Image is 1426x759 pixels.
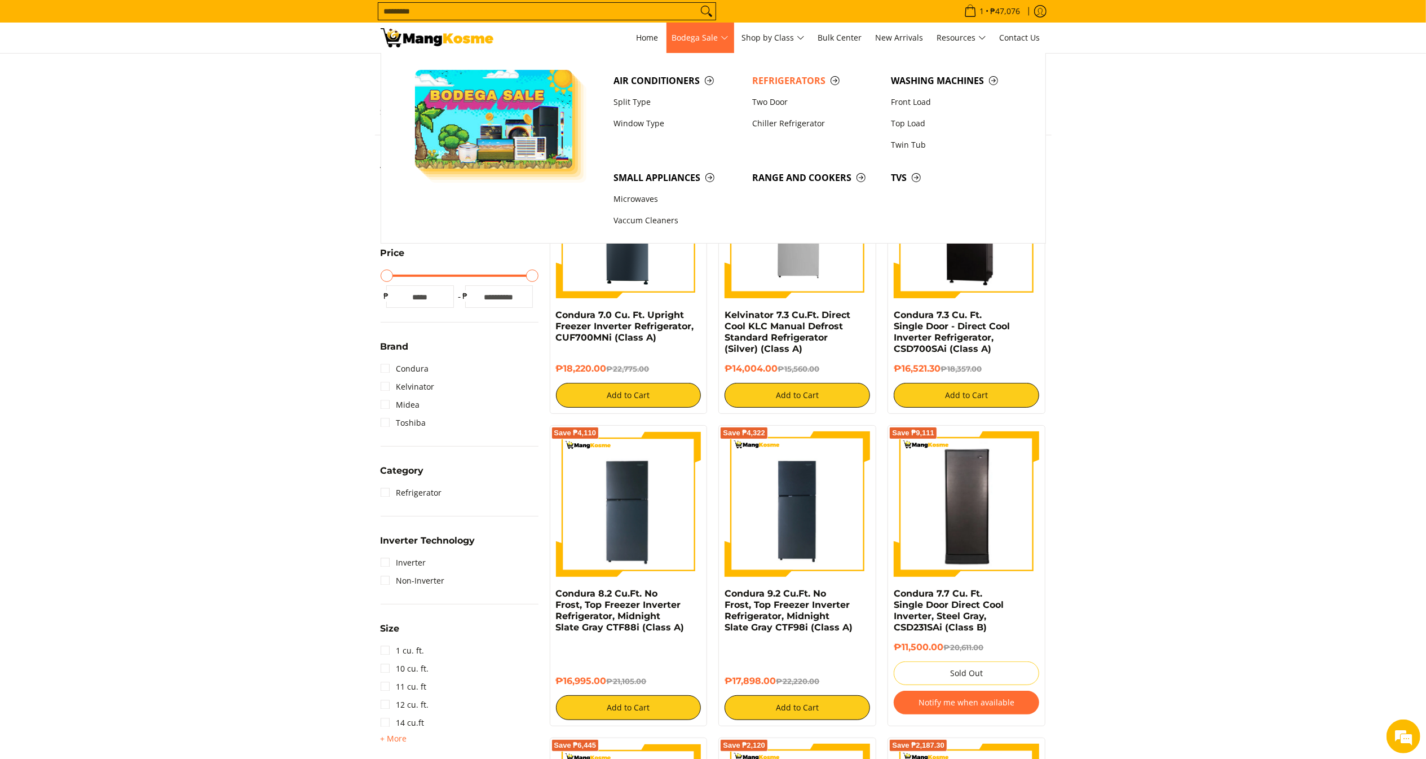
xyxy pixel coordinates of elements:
a: Vaccum Cleaners [608,210,747,232]
h6: ₱14,004.00 [725,363,870,374]
img: Bodega Sale [415,70,573,169]
a: Two Door [747,91,885,113]
div: Minimize live chat window [185,6,212,33]
del: ₱15,560.00 [778,364,819,373]
a: Kelvinator 7.3 Cu.Ft. Direct Cool KLC Manual Defrost Standard Refrigerator (Silver) (Class A) [725,310,850,354]
textarea: Type your message and hit 'Enter' [6,308,215,347]
span: Price [381,249,405,258]
a: Bulk Center [813,23,868,53]
button: Add to Cart [556,695,701,720]
span: Save ₱2,120 [723,742,765,749]
h6: ₱17,898.00 [725,676,870,687]
a: Condura 8.2 Cu.Ft. No Frost, Top Freezer Inverter Refrigerator, Midnight Slate Gray CTF88i (Class A) [556,588,685,633]
span: New Arrivals [876,32,924,43]
a: Contact Us [994,23,1046,53]
a: Non-Inverter [381,572,445,590]
a: Top Load [885,113,1024,134]
span: Save ₱4,322 [723,430,765,436]
span: Save ₱9,111 [892,430,934,436]
img: Condura 8.2 Cu.Ft. No Frost, Top Freezer Inverter Refrigerator, Midnight Slate Gray CTF88i (Class A) [556,431,701,577]
h6: ₱16,521.30 [894,363,1039,374]
a: New Arrivals [870,23,929,53]
a: Front Load [885,91,1024,113]
span: Save ₱2,187.30 [892,742,944,749]
a: Condura 7.7 Cu. Ft. Single Door Direct Cool Inverter, Steel Gray, CSD231SAi (Class B) [894,588,1004,633]
del: ₱18,357.00 [941,364,982,373]
span: Category [381,466,424,475]
span: Shop by Class [742,31,805,45]
a: Toshiba [381,414,426,432]
summary: Open [381,624,400,642]
a: Air Conditioners [608,70,747,91]
span: 1 [978,7,986,15]
span: Save ₱6,445 [554,742,597,749]
a: Chiller Refrigerator [747,113,885,134]
span: Save ₱4,110 [554,430,597,436]
span: + More [381,734,407,743]
summary: Open [381,249,405,266]
span: ₱ [460,290,471,302]
button: Sold Out [894,661,1039,685]
button: Add to Cart [894,383,1039,408]
span: ₱ [381,290,392,302]
span: Range and Cookers [752,171,880,185]
a: 10 cu. ft. [381,660,429,678]
a: Midea [381,396,420,414]
a: Refrigerators [747,70,885,91]
span: ₱47,076 [989,7,1022,15]
img: Condura 7.7 Cu. Ft. Single Door Direct Cool Inverter, Steel Gray, CSD231SAi (Class B) [894,433,1039,575]
a: Condura 7.0 Cu. Ft. Upright Freezer Inverter Refrigerator, CUF700MNi (Class A) [556,310,694,343]
button: Add to Cart [725,695,870,720]
a: Resources [931,23,992,53]
span: Home [637,32,659,43]
a: Refrigerator [381,484,442,502]
a: Condura [381,360,429,378]
a: Kelvinator [381,378,435,396]
span: Brand [381,342,409,351]
a: Window Type [608,113,747,134]
a: Home [631,23,664,53]
button: Search [697,3,716,20]
button: Add to Cart [725,383,870,408]
span: Bodega Sale [672,31,729,45]
img: Condura 9.2 Cu.Ft. No Frost, Top Freezer Inverter Refrigerator, Midnight Slate Gray CTF98i (Class A) [725,431,870,577]
summary: Open [381,732,407,745]
button: Notify me when available [894,691,1039,714]
a: Twin Tub [885,134,1024,156]
span: Refrigerators [752,74,880,88]
a: 12 cu. ft. [381,696,429,714]
div: Chat with us now [59,63,189,78]
span: • [961,5,1024,17]
del: ₱22,775.00 [607,364,650,373]
a: Condura 9.2 Cu.Ft. No Frost, Top Freezer Inverter Refrigerator, Midnight Slate Gray CTF98i (Class A) [725,588,853,633]
a: Condura 7.3 Cu. Ft. Single Door - Direct Cool Inverter Refrigerator, CSD700SAi (Class A) [894,310,1010,354]
span: Resources [937,31,986,45]
span: Inverter Technology [381,536,475,545]
span: We're online! [65,142,156,256]
summary: Open [381,536,475,554]
del: ₱21,105.00 [607,677,647,686]
img: Bodega Sale Refrigerator l Mang Kosme: Home Appliances Warehouse Sale [381,28,493,47]
a: Inverter [381,554,426,572]
a: 14 cu.ft [381,714,425,732]
a: Small Appliances [608,167,747,188]
summary: Open [381,342,409,360]
del: ₱20,611.00 [943,643,983,652]
button: Add to Cart [556,383,701,408]
h6: ₱18,220.00 [556,363,701,374]
span: Air Conditioners [613,74,741,88]
span: Washing Machines [891,74,1018,88]
a: Split Type [608,91,747,113]
del: ₱22,220.00 [776,677,819,686]
a: Microwaves [608,189,747,210]
h6: ₱16,995.00 [556,676,701,687]
a: 1 cu. ft. [381,642,425,660]
summary: Open [381,466,424,484]
span: Size [381,624,400,633]
nav: Main Menu [505,23,1046,53]
a: Bodega Sale [666,23,734,53]
span: Bulk Center [818,32,862,43]
span: Contact Us [1000,32,1040,43]
span: TVs [891,171,1018,185]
